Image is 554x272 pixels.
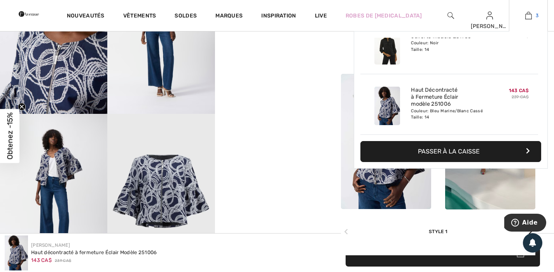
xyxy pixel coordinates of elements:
a: Live [315,12,327,20]
span: Obtenez -15% [5,113,14,160]
div: Style 1 [341,209,535,235]
div: [PERSON_NAME] [471,22,509,30]
a: Marques [215,12,243,21]
s: 279 CA$ [512,34,529,39]
span: 143 CA$ [31,257,52,263]
a: Nouveautés [67,12,105,21]
div: Complétez votre tenue [341,44,535,53]
div: Nos stylistes ont sélectionné ces pièces qui s'assemblent à merveille. [341,56,535,68]
s: 239 CA$ [512,94,529,99]
a: Robes de [MEDICAL_DATA] [346,12,422,20]
span: 143 CA$ [509,88,529,93]
a: Vêtements [123,12,156,21]
a: Haut Décontracté à Fermeture Éclair modèle 251006 [411,87,488,108]
a: Soldes [175,12,197,21]
a: [PERSON_NAME] [31,242,70,248]
img: recherche [447,11,454,20]
button: Close teaser [18,103,26,111]
span: 3 [536,12,538,19]
iframe: Ouvre un widget dans lequel vous pouvez trouver plus d’informations [504,214,546,233]
img: Haut D&eacute;contract&eacute; &agrave; Fermeture &Eacute;clair mod&egrave;le 251006 [5,235,28,270]
div: Couleur: Bleu Marine/Blanc Cassé Taille: 14 [411,108,488,120]
div: Couleur: Noir Taille: 14 [411,40,488,52]
img: 1ère Avenue [19,6,39,22]
a: 3 [509,11,547,20]
button: Passer à la caisse [360,141,541,162]
img: Mes infos [486,11,493,20]
img: Ensemble 2 pièces veste ouverte modèle 251756 [374,26,400,65]
img: Haut Décontracté à Fermeture Éclair modèle 251006 [341,74,431,209]
span: Inspiration [261,12,296,21]
div: Haut décontracté à fermeture Éclair Modèle 251006 [31,249,157,256]
span: 239 CA$ [55,258,71,264]
img: Mon panier [525,11,532,20]
a: Se connecter [486,12,493,19]
img: Haut Décontracté à Fermeture Éclair modèle 251006 [374,87,400,125]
